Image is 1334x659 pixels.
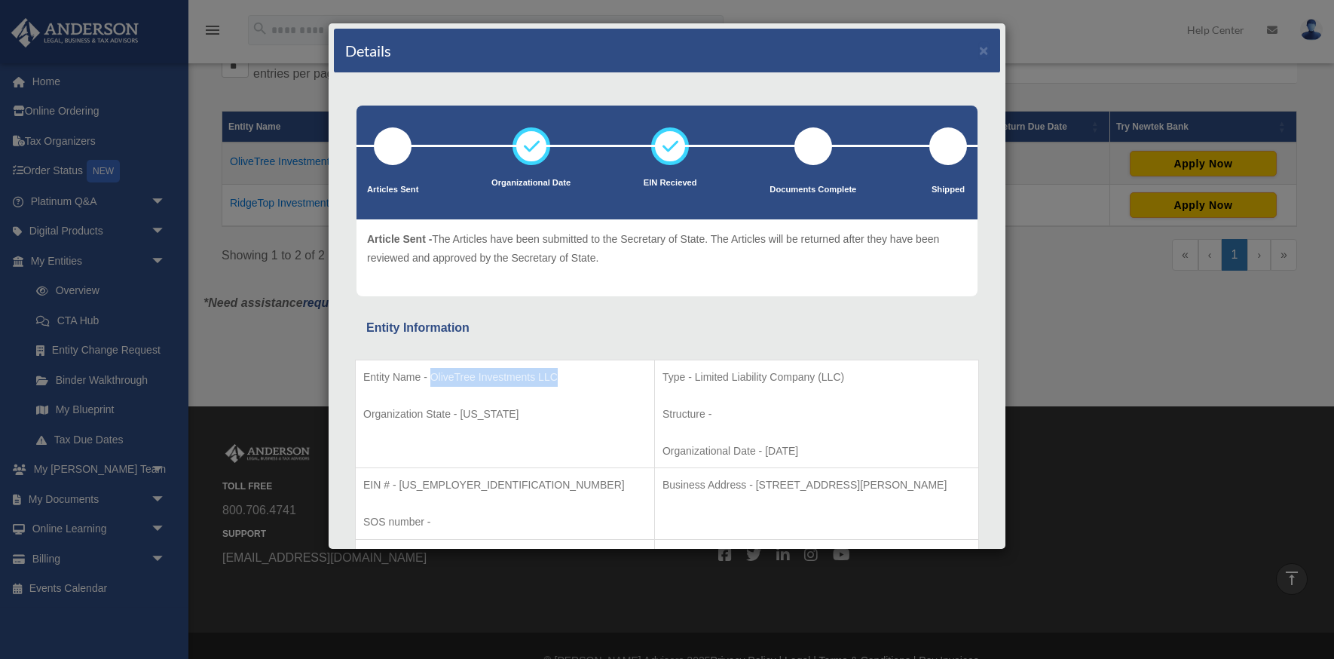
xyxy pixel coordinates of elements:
[662,405,971,424] p: Structure -
[367,182,418,198] p: Articles Sent
[363,513,647,532] p: SOS number -
[363,476,647,495] p: EIN # - [US_EMPLOYER_IDENTIFICATION_NUMBER]
[979,42,989,58] button: ×
[366,317,968,339] div: Entity Information
[367,230,967,267] p: The Articles have been submitted to the Secretary of State. The Articles will be returned after t...
[644,176,697,191] p: EIN Recieved
[363,368,647,387] p: Entity Name - OliveTree Investments LLC
[363,405,647,424] p: Organization State - [US_STATE]
[662,442,971,461] p: Organizational Date - [DATE]
[345,40,391,61] h4: Details
[363,547,647,566] p: RA Name - InCorp Services, Inc.
[929,182,967,198] p: Shipped
[769,182,856,198] p: Documents Complete
[367,233,432,245] span: Article Sent -
[491,176,571,191] p: Organizational Date
[662,476,971,495] p: Business Address - [STREET_ADDRESS][PERSON_NAME]
[662,368,971,387] p: Type - Limited Liability Company (LLC)
[662,547,971,566] p: RA Address - [STREET_ADDRESS][PERSON_NAME]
